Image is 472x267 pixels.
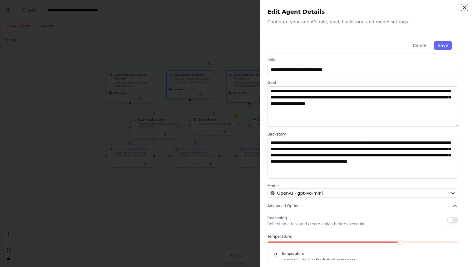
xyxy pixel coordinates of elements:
p: Lower (0.1 to 0.3) for factual responses. [282,257,453,264]
button: Advanced Options [268,203,458,209]
span: Temperature: [268,234,293,239]
button: Cancel [409,41,431,50]
button: OpenAI - gpt-4o-mini [268,188,458,198]
span: Advanced Options [268,203,302,208]
label: Role [268,58,458,63]
span: OpenAI - gpt-4o-mini [277,190,323,196]
span: Reasoning [268,216,287,220]
h2: Edit Agent Details [268,7,465,16]
p: Reflect on a task and create a plan before execution [268,222,366,226]
h5: Temperature [273,251,453,256]
button: Save [434,41,452,50]
label: Backstory [268,132,458,137]
p: Configure your agent's role, goal, backstory, and model settings. [268,19,465,25]
label: Model [268,184,458,188]
label: Goal [268,80,458,85]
